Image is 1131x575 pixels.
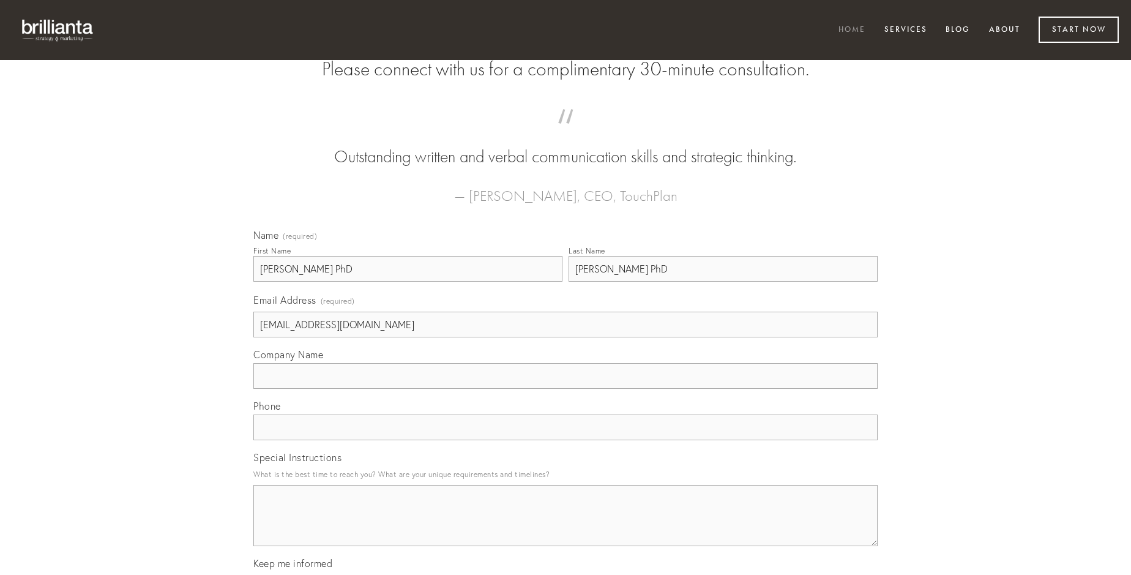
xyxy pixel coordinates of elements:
[253,58,878,81] h2: Please connect with us for a complimentary 30-minute consultation.
[253,466,878,483] p: What is the best time to reach you? What are your unique requirements and timelines?
[1039,17,1119,43] a: Start Now
[273,169,858,208] figcaption: — [PERSON_NAME], CEO, TouchPlan
[253,348,323,361] span: Company Name
[253,294,316,306] span: Email Address
[831,20,873,40] a: Home
[981,20,1028,40] a: About
[253,557,332,569] span: Keep me informed
[283,233,317,240] span: (required)
[273,121,858,145] span: “
[938,20,978,40] a: Blog
[253,451,342,464] span: Special Instructions
[876,20,935,40] a: Services
[253,400,281,412] span: Phone
[273,121,858,169] blockquote: Outstanding written and verbal communication skills and strategic thinking.
[569,246,605,255] div: Last Name
[12,12,104,48] img: brillianta - research, strategy, marketing
[321,293,355,309] span: (required)
[253,246,291,255] div: First Name
[253,229,278,241] span: Name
